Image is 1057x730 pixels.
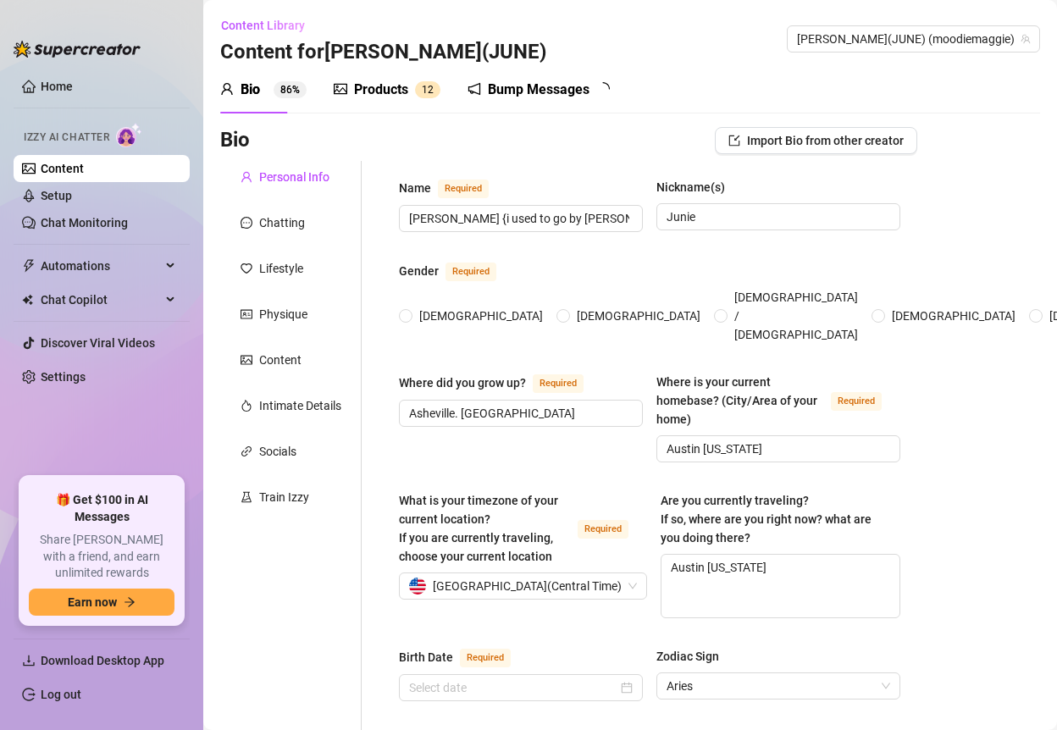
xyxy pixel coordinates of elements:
[41,80,73,93] a: Home
[41,252,161,279] span: Automations
[445,263,496,281] span: Required
[656,178,725,196] div: Nickname(s)
[399,178,507,198] label: Name
[274,81,307,98] sup: 86%
[409,404,629,423] input: Where did you grow up?
[797,26,1030,52] span: MAGGIE(JUNE) (moodiemaggie)
[728,288,865,344] span: [DEMOGRAPHIC_DATA] / [DEMOGRAPHIC_DATA]
[656,647,719,666] div: Zodiac Sign
[656,373,824,429] div: Where is your current homebase? (City/Area of your home)
[220,127,250,154] h3: Bio
[41,336,155,350] a: Discover Viral Videos
[259,351,302,369] div: Content
[68,595,117,609] span: Earn now
[468,82,481,96] span: notification
[594,80,612,98] span: loading
[241,354,252,366] span: picture
[14,41,141,58] img: logo-BBDzfeDw.svg
[409,678,617,697] input: Birth Date
[885,307,1022,325] span: [DEMOGRAPHIC_DATA]
[399,261,515,281] label: Gender
[29,492,174,525] span: 🎁 Get $100 in AI Messages
[399,373,602,393] label: Where did you grow up?
[460,649,511,667] span: Required
[221,19,305,32] span: Content Library
[259,259,303,278] div: Lifestyle
[22,294,33,306] img: Chat Copilot
[747,134,904,147] span: Import Bio from other creator
[433,573,622,599] span: [GEOGRAPHIC_DATA] ( Central Time )
[124,596,136,608] span: arrow-right
[259,488,309,506] div: Train Izzy
[488,80,589,100] div: Bump Messages
[399,262,439,280] div: Gender
[41,688,81,701] a: Log out
[241,171,252,183] span: user
[661,494,872,545] span: Are you currently traveling? If so, where are you right now? what are you doing there?
[399,647,529,667] label: Birth Date
[409,578,426,595] img: us
[399,179,431,197] div: Name
[259,442,296,461] div: Socials
[578,520,628,539] span: Required
[656,178,737,196] label: Nickname(s)
[1021,34,1031,44] span: team
[715,127,917,154] button: Import Bio from other creator
[259,168,329,186] div: Personal Info
[29,532,174,582] span: Share [PERSON_NAME] with a friend, and earn unlimited rewards
[259,305,307,324] div: Physique
[831,392,882,411] span: Required
[399,373,526,392] div: Where did you grow up?
[656,373,900,429] label: Where is your current homebase? (City/Area of your home)
[241,308,252,320] span: idcard
[409,209,629,228] input: Name
[241,263,252,274] span: heart
[438,180,489,198] span: Required
[22,259,36,273] span: thunderbolt
[241,80,260,100] div: Bio
[399,648,453,666] div: Birth Date
[220,82,234,96] span: user
[422,84,428,96] span: 1
[412,307,550,325] span: [DEMOGRAPHIC_DATA]
[41,216,128,230] a: Chat Monitoring
[667,673,890,699] span: Aries
[334,82,347,96] span: picture
[656,647,731,666] label: Zodiac Sign
[41,286,161,313] span: Chat Copilot
[415,81,440,98] sup: 12
[259,213,305,232] div: Chatting
[399,494,558,563] span: What is your timezone of your current location? If you are currently traveling, choose your curre...
[241,445,252,457] span: link
[116,123,142,147] img: AI Chatter
[22,654,36,667] span: download
[241,491,252,503] span: experiment
[354,80,408,100] div: Products
[241,400,252,412] span: fire
[667,207,887,226] input: Nickname(s)
[41,654,164,667] span: Download Desktop App
[661,555,899,617] textarea: Austin [US_STATE]
[667,440,887,458] input: Where is your current homebase? (City/Area of your home)
[29,589,174,616] button: Earn nowarrow-right
[24,130,109,146] span: Izzy AI Chatter
[259,396,341,415] div: Intimate Details
[220,39,546,66] h3: Content for [PERSON_NAME](JUNE)
[428,84,434,96] span: 2
[41,370,86,384] a: Settings
[241,217,252,229] span: message
[41,189,72,202] a: Setup
[728,135,740,147] span: import
[570,307,707,325] span: [DEMOGRAPHIC_DATA]
[41,162,84,175] a: Content
[533,374,584,393] span: Required
[220,12,318,39] button: Content Library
